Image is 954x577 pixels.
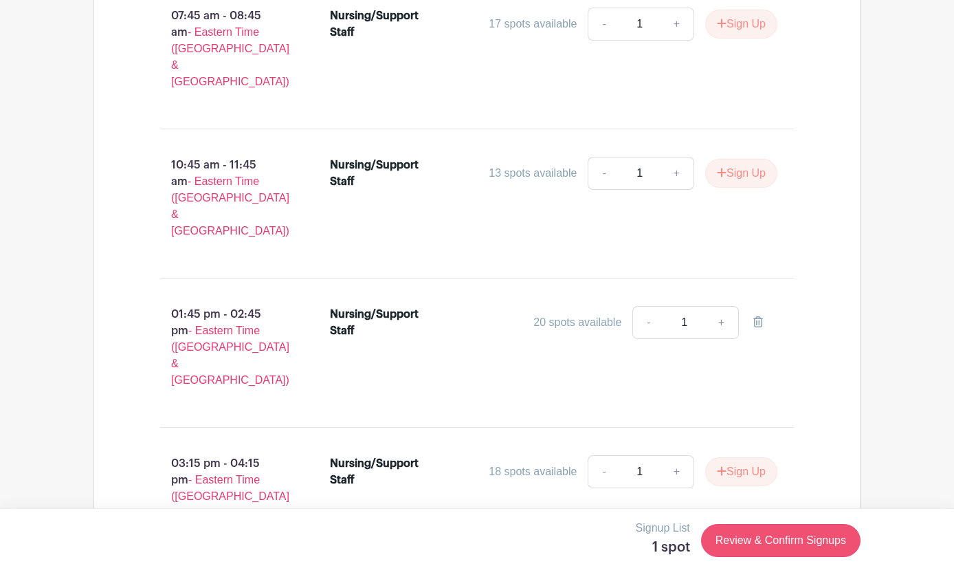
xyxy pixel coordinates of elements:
div: 20 spots available [533,314,621,331]
div: Nursing/Support Staff [330,157,425,190]
a: - [588,455,619,488]
a: Review & Confirm Signups [701,524,861,557]
a: + [660,157,694,190]
div: Nursing/Support Staff [330,306,425,339]
div: Nursing/Support Staff [330,8,425,41]
p: 10:45 am - 11:45 am [138,151,308,245]
a: + [660,8,694,41]
p: 03:15 pm - 04:15 pm [138,450,308,543]
p: 07:45 am - 08:45 am [138,2,308,96]
span: - Eastern Time ([GEOGRAPHIC_DATA] & [GEOGRAPHIC_DATA]) [171,325,289,386]
div: Nursing/Support Staff [330,455,425,488]
span: - Eastern Time ([GEOGRAPHIC_DATA] & [GEOGRAPHIC_DATA]) [171,175,289,237]
p: Signup List [636,520,690,536]
button: Sign Up [705,10,777,39]
a: + [660,455,694,488]
div: 17 spots available [489,16,577,32]
span: - Eastern Time ([GEOGRAPHIC_DATA] & [GEOGRAPHIC_DATA]) [171,474,289,535]
h5: 1 spot [636,539,690,556]
div: 18 spots available [489,464,577,480]
button: Sign Up [705,159,777,188]
div: 13 spots available [489,165,577,182]
a: - [632,306,664,339]
a: - [588,157,619,190]
a: - [588,8,619,41]
span: - Eastern Time ([GEOGRAPHIC_DATA] & [GEOGRAPHIC_DATA]) [171,26,289,87]
p: 01:45 pm - 02:45 pm [138,301,308,394]
a: + [705,306,739,339]
button: Sign Up [705,457,777,486]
